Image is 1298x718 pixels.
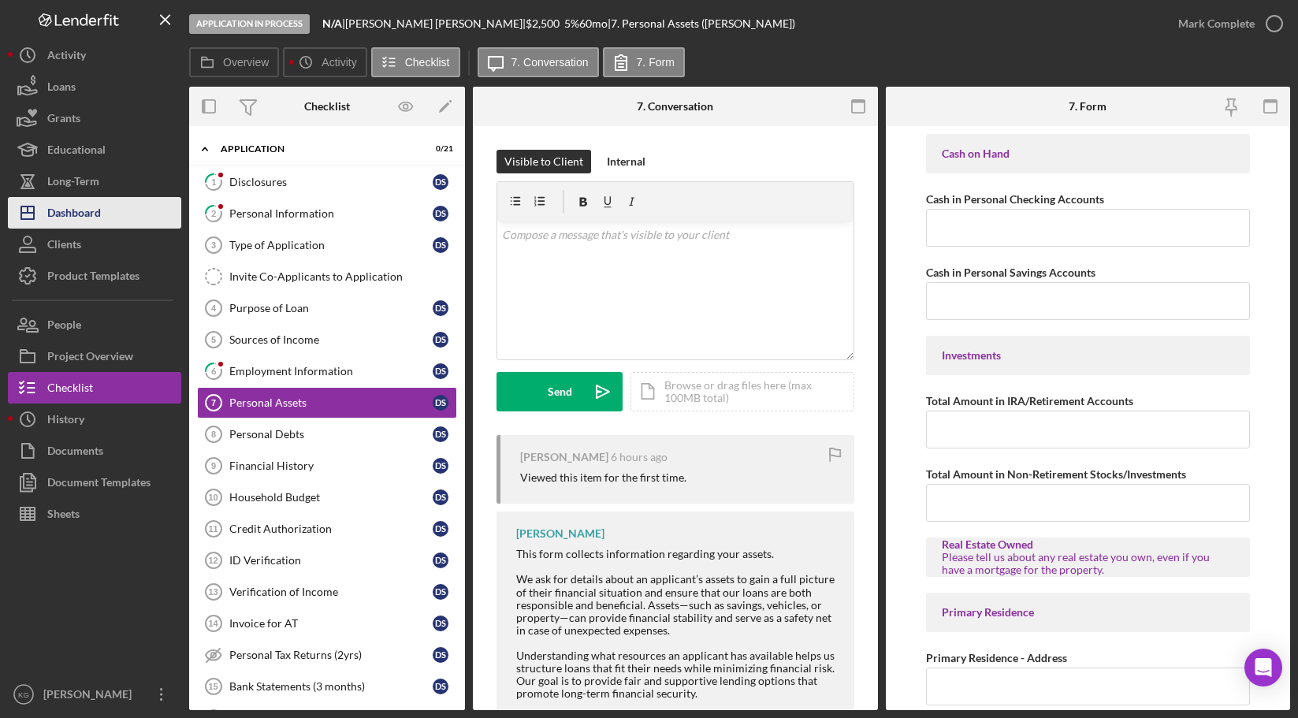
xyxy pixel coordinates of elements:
div: [PERSON_NAME] [516,527,604,540]
div: Document Templates [47,467,151,502]
div: Viewed this item for the first time. [520,471,686,484]
div: D S [433,489,448,505]
div: D S [433,458,448,474]
div: Personal Information [229,207,433,220]
div: 5 % [564,17,579,30]
tspan: 6 [211,366,217,376]
a: 1DisclosuresDS [197,166,457,198]
div: 7. Form [1069,100,1106,113]
button: Overview [189,47,279,77]
tspan: 8 [211,430,216,439]
label: Cash in Personal Savings Accounts [926,266,1095,279]
div: D S [433,395,448,411]
div: Verification of Income [229,586,433,598]
button: Dashboard [8,197,181,229]
time: 2025-09-04 16:44 [611,451,668,463]
a: 5Sources of IncomeDS [197,324,457,355]
label: 7. Conversation [511,56,589,69]
div: Documents [47,435,103,471]
div: D S [433,206,448,221]
div: Project Overview [47,340,133,376]
span: $2,500 [526,17,560,30]
button: 7. Form [603,47,685,77]
text: KG [18,690,29,699]
tspan: 14 [208,619,218,628]
div: Personal Tax Returns (2yrs) [229,649,433,661]
div: Financial History [229,459,433,472]
div: ID Verification [229,554,433,567]
label: Activity [322,56,356,69]
div: Personal Debts [229,428,433,441]
div: [PERSON_NAME] [PERSON_NAME] | [345,17,526,30]
div: Send [548,372,572,411]
a: 14Invoice for ATDS [197,608,457,639]
label: Cash in Personal Checking Accounts [926,192,1104,206]
button: Internal [599,150,653,173]
div: Grants [47,102,80,138]
label: Overview [223,56,269,69]
div: D S [433,300,448,316]
tspan: 12 [208,556,218,565]
a: Long-Term [8,166,181,197]
div: 0 / 21 [425,144,453,154]
tspan: 1 [211,177,216,187]
tspan: 11 [208,524,218,534]
a: 9Financial HistoryDS [197,450,457,482]
a: Personal Tax Returns (2yrs)DS [197,639,457,671]
button: People [8,309,181,340]
div: D S [433,616,448,631]
a: Documents [8,435,181,467]
div: Long-Term [47,166,99,201]
button: Product Templates [8,260,181,292]
a: History [8,404,181,435]
a: 6Employment InformationDS [197,355,457,387]
div: D S [433,363,448,379]
div: D S [433,332,448,348]
button: Project Overview [8,340,181,372]
button: Mark Complete [1162,8,1290,39]
div: Mark Complete [1178,8,1255,39]
div: Clients [47,229,81,264]
button: 7. Conversation [478,47,599,77]
a: 15Bank Statements (3 months)DS [197,671,457,702]
div: D S [433,426,448,442]
button: Loans [8,71,181,102]
div: Cash on Hand [942,147,1234,160]
div: Dashboard [47,197,101,233]
button: Sheets [8,498,181,530]
div: D S [433,521,448,537]
tspan: 10 [208,493,218,502]
div: Credit Authorization [229,523,433,535]
button: Document Templates [8,467,181,498]
div: Visible to Client [504,150,583,173]
div: Application In Process [189,14,310,34]
div: Checklist [304,100,350,113]
a: Educational [8,134,181,166]
div: D S [433,174,448,190]
div: Sources of Income [229,333,433,346]
div: Real Estate Owned [942,538,1234,551]
button: Checklist [371,47,460,77]
button: Grants [8,102,181,134]
div: Open Intercom Messenger [1244,649,1282,686]
div: | [322,17,345,30]
div: Application [221,144,414,154]
div: Investments [942,349,1234,362]
button: Activity [283,47,366,77]
div: 60 mo [579,17,608,30]
a: 7Personal AssetsDS [197,387,457,419]
label: Total Amount in IRA/Retirement Accounts [926,394,1133,407]
tspan: 3 [211,240,216,250]
a: Activity [8,39,181,71]
button: Clients [8,229,181,260]
div: Purpose of Loan [229,302,433,314]
a: 11Credit AuthorizationDS [197,513,457,545]
a: 4Purpose of LoanDS [197,292,457,324]
div: D S [433,647,448,663]
a: 2Personal InformationDS [197,198,457,229]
